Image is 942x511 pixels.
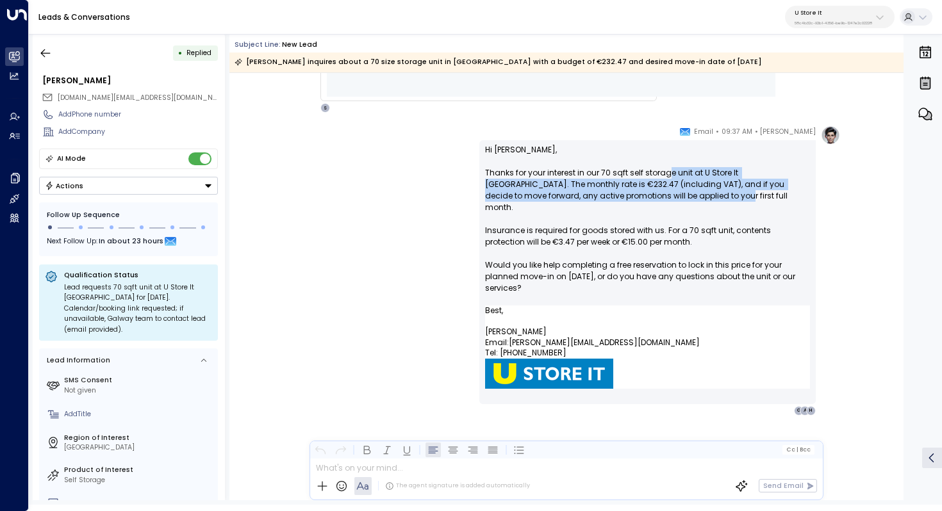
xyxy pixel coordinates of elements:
span: [DOMAIN_NAME][EMAIL_ADDRESS][DOMAIN_NAME] [58,93,229,102]
div: Actions [45,181,84,190]
span: Subject Line: [235,40,281,49]
div: • [178,44,183,61]
span: Tel: [PHONE_NUMBER] [485,348,566,359]
label: Product of Interest [64,465,214,475]
span: | [796,446,798,453]
span: Replied [186,48,211,58]
div: [PERSON_NAME] [42,75,218,86]
span: 09:37 AM [722,126,752,138]
div: The agent signature is added automatically [385,482,530,491]
a: Leads & Conversations [38,12,130,22]
span: Email [694,126,713,138]
label: Region of Interest [64,433,214,443]
div: Next Follow Up: [47,235,210,249]
div: AddNo. of People [64,498,214,508]
img: profile-logo.png [821,126,840,145]
span: [PERSON_NAME] [485,327,547,337]
div: S [320,103,331,113]
div: Button group with a nested menu [39,177,218,195]
span: blinbeneteau.family@gmail.com [58,93,218,103]
span: Cc Bcc [786,446,811,453]
span: [PERSON_NAME][EMAIL_ADDRESS][DOMAIN_NAME] [509,337,700,348]
p: Qualification Status [64,270,212,280]
div: Not given [64,385,214,396]
button: U Store It58c4b32c-92b1-4356-be9b-1247e2c02228 [785,6,895,28]
p: Hi [PERSON_NAME], Thanks for your interest in our 70 sqft self storage unit at U Store It [GEOGRA... [485,144,810,305]
button: Actions [39,177,218,195]
span: In about 23 hours [99,235,163,249]
label: SMS Consent [64,375,214,385]
div: AddCompany [58,127,218,137]
div: AddTitle [64,409,214,419]
div: A [800,406,810,416]
div: AI Mode [57,152,86,165]
div: Self Storage [64,475,214,485]
span: [PERSON_NAME] [760,126,816,138]
button: Cc|Bcc [782,445,814,454]
span: Email: [485,337,509,348]
div: H [806,406,816,416]
div: [GEOGRAPHIC_DATA] [64,442,214,453]
button: Redo [333,442,348,457]
span: Best, [485,305,503,316]
div: Follow Up Sequence [47,210,210,220]
div: Lead requests 70 sqft unit at U Store It [GEOGRAPHIC_DATA] for [DATE]. Calendar/booking link requ... [64,282,212,336]
span: • [716,126,719,138]
div: [PERSON_NAME] inquires about a 70 size storage unit in [GEOGRAPHIC_DATA] with a budget of €232.47... [235,56,762,69]
div: AddPhone number [58,109,218,120]
button: Undo [313,442,328,457]
span: • [755,126,758,138]
div: Lead Information [44,355,110,366]
div: G [794,406,804,416]
div: New Lead [282,40,317,50]
p: U Store It [795,9,872,17]
p: 58c4b32c-92b1-4356-be9b-1247e2c02228 [795,20,872,26]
